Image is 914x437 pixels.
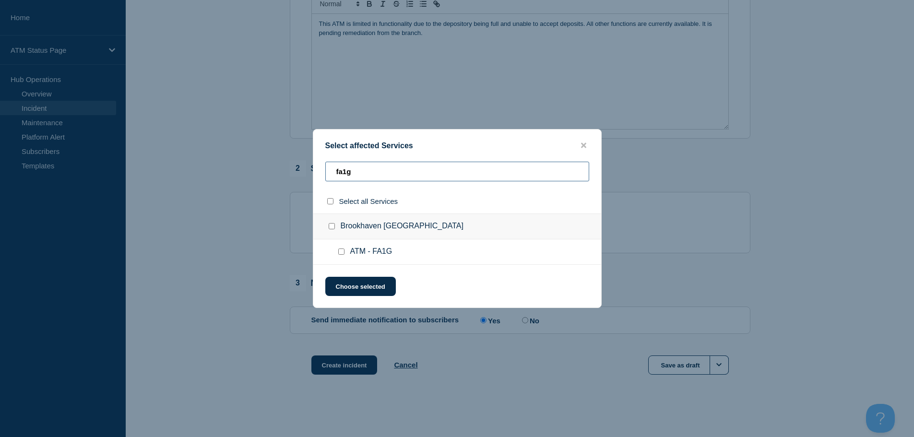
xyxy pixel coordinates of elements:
div: Select affected Services [313,141,601,150]
input: select all checkbox [327,198,333,204]
input: Search [325,162,589,181]
span: ATM - FA1G [350,247,392,257]
span: Select all Services [339,197,398,205]
button: Choose selected [325,277,396,296]
div: Brookhaven [GEOGRAPHIC_DATA] [313,213,601,239]
button: close button [578,141,589,150]
input: Brookhaven GA checkbox [329,223,335,229]
input: ATM - FA1G checkbox [338,248,344,255]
